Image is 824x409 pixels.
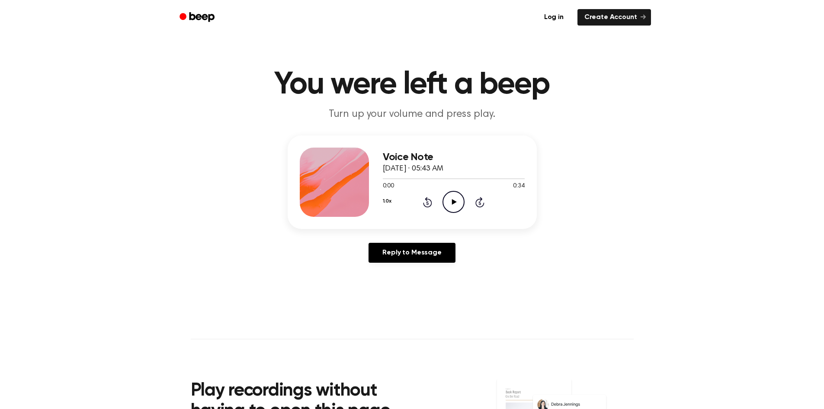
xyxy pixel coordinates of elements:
span: 0:34 [513,182,524,191]
a: Reply to Message [369,243,455,263]
a: Log in [535,7,572,27]
h3: Voice Note [383,151,525,163]
button: 1.0x [383,194,391,209]
span: [DATE] · 05:43 AM [383,165,443,173]
p: Turn up your volume and press play. [246,107,578,122]
a: Beep [173,9,222,26]
a: Create Account [577,9,651,26]
h1: You were left a beep [191,69,634,100]
span: 0:00 [383,182,394,191]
